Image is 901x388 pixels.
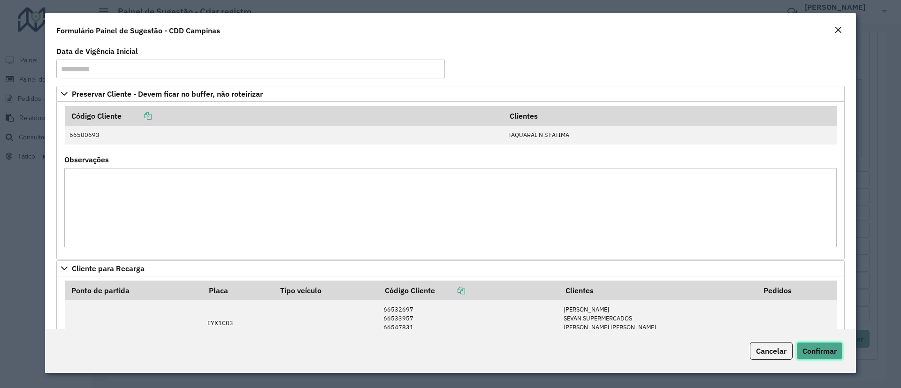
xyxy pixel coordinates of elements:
[796,342,843,360] button: Confirmar
[802,346,837,356] span: Confirmar
[750,342,793,360] button: Cancelar
[504,126,837,145] td: TAQUARAL N S FATIMA
[122,111,152,121] a: Copiar
[56,86,845,102] a: Preservar Cliente - Devem ficar no buffer, não roteirizar
[56,25,220,36] h4: Formulário Painel de Sugestão - CDD Campinas
[65,106,504,126] th: Código Cliente
[559,300,757,346] td: [PERSON_NAME] SEVAN SUPERMERCADOS [PERSON_NAME] [PERSON_NAME] A.R. [GEOGRAPHIC_DATA]
[203,281,274,300] th: Placa
[435,286,465,295] a: Copiar
[756,346,786,356] span: Cancelar
[64,154,109,165] label: Observações
[56,102,845,259] div: Preservar Cliente - Devem ficar no buffer, não roteirizar
[72,90,263,98] span: Preservar Cliente - Devem ficar no buffer, não roteirizar
[65,126,504,145] td: 66500693
[203,300,274,346] td: EYX1C03
[559,281,757,300] th: Clientes
[274,281,379,300] th: Tipo veículo
[757,281,836,300] th: Pedidos
[65,281,203,300] th: Ponto de partida
[832,24,845,37] button: Close
[72,265,145,272] span: Cliente para Recarga
[378,281,558,300] th: Código Cliente
[56,260,845,276] a: Cliente para Recarga
[378,300,558,346] td: 66532697 66533957 66547831 66558196
[834,26,842,34] em: Fechar
[504,106,837,126] th: Clientes
[56,46,138,57] label: Data de Vigência Inicial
